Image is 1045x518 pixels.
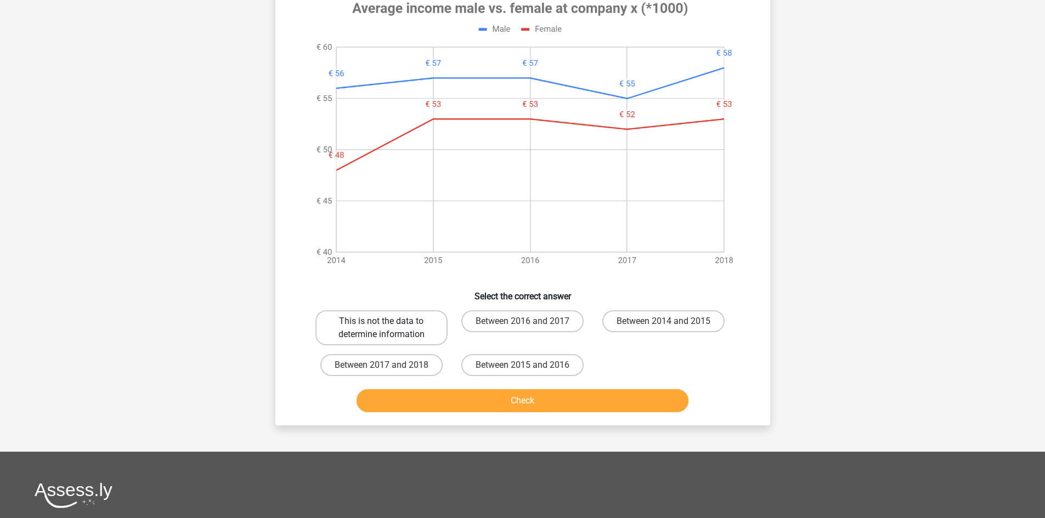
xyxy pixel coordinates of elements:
[461,354,584,376] label: Between 2015 and 2016
[357,389,688,412] button: Check
[602,310,725,332] label: Between 2014 and 2015
[320,354,443,376] label: Between 2017 and 2018
[461,310,584,332] label: Between 2016 and 2017
[35,482,112,508] img: Assessly logo
[293,282,753,301] h6: Select the correct answer
[315,310,448,345] label: This is not the data to determine information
